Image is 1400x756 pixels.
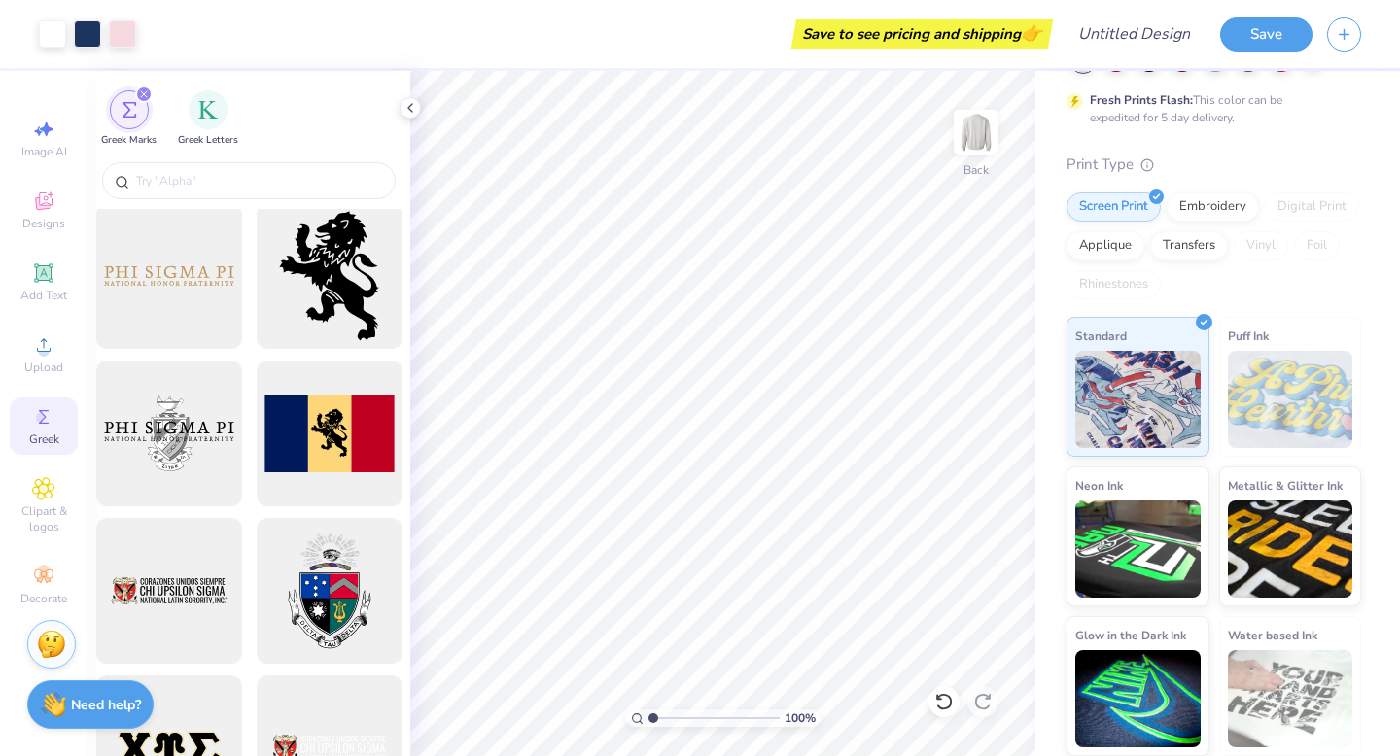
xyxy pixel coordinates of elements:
div: Vinyl [1234,231,1288,260]
span: Clipart & logos [10,503,78,534]
span: Upload [24,360,63,375]
div: Embroidery [1167,192,1259,222]
span: Neon Ink [1075,475,1123,496]
div: Save to see pricing and shipping [796,19,1048,49]
button: filter button [101,90,157,148]
div: This color can be expedited for 5 day delivery. [1090,91,1329,126]
div: Print Type [1067,154,1361,176]
div: Digital Print [1265,192,1359,222]
img: Standard [1075,351,1201,448]
span: Decorate [20,591,67,606]
div: Rhinestones [1067,270,1161,299]
img: Back [957,113,996,152]
img: Greek Marks Image [122,102,137,118]
div: Foil [1294,231,1340,260]
span: 👉 [1021,21,1042,45]
img: Puff Ink [1228,351,1353,448]
img: Metallic & Glitter Ink [1228,500,1353,598]
button: filter button [178,90,238,148]
img: Neon Ink [1075,500,1201,598]
img: Water based Ink [1228,650,1353,747]
span: Image AI [21,144,67,159]
img: Greek Letters Image [198,100,218,120]
div: filter for Greek Letters [178,90,238,148]
img: Glow in the Dark Ink [1075,650,1201,747]
span: Designs [22,216,65,231]
span: 100 % [785,709,816,727]
strong: Need help? [71,696,141,714]
span: Glow in the Dark Ink [1075,625,1186,645]
span: Greek Marks [101,133,157,148]
span: Metallic & Glitter Ink [1228,475,1343,496]
span: Water based Ink [1228,625,1317,645]
div: Screen Print [1067,192,1161,222]
span: Add Text [20,288,67,303]
strong: Fresh Prints Flash: [1090,92,1193,108]
div: Applique [1067,231,1144,260]
span: Puff Ink [1228,326,1269,346]
button: Save [1220,17,1312,52]
div: Back [963,161,989,179]
span: Standard [1075,326,1127,346]
input: Try "Alpha" [134,171,383,190]
input: Untitled Design [1063,15,1206,53]
div: Transfers [1150,231,1228,260]
div: filter for Greek Marks [101,90,157,148]
span: Greek Letters [178,133,238,148]
span: Greek [29,431,59,447]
